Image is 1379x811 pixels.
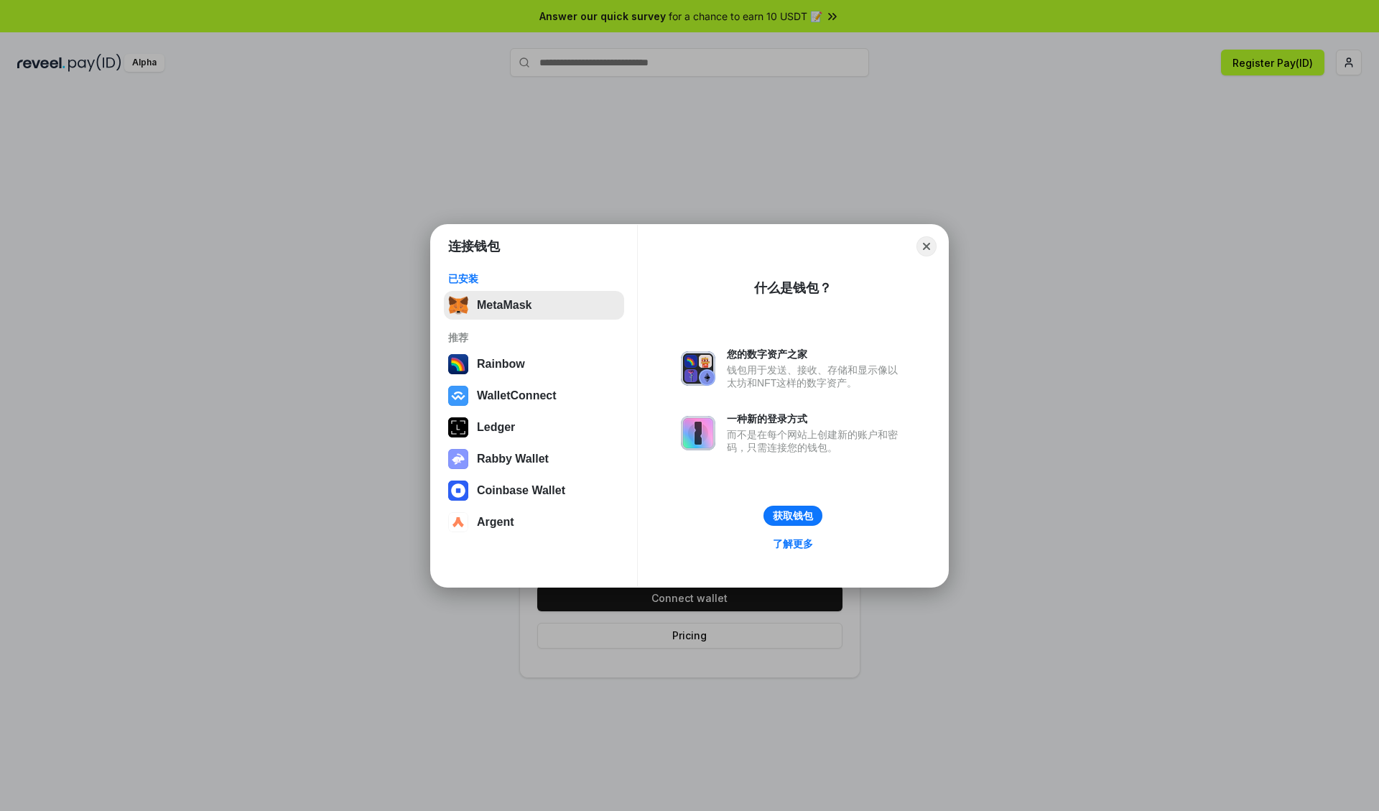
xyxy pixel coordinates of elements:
[681,351,715,386] img: svg+xml,%3Csvg%20xmlns%3D%22http%3A%2F%2Fwww.w3.org%2F2000%2Fsvg%22%20fill%3D%22none%22%20viewBox...
[773,509,813,522] div: 获取钱包
[477,299,531,312] div: MetaMask
[477,389,557,402] div: WalletConnect
[681,416,715,450] img: svg+xml,%3Csvg%20xmlns%3D%22http%3A%2F%2Fwww.w3.org%2F2000%2Fsvg%22%20fill%3D%22none%22%20viewBox...
[448,386,468,406] img: svg+xml,%3Csvg%20width%3D%2228%22%20height%3D%2228%22%20viewBox%3D%220%200%2028%2028%22%20fill%3D...
[477,484,565,497] div: Coinbase Wallet
[444,445,624,473] button: Rabby Wallet
[444,350,624,379] button: Rainbow
[444,508,624,537] button: Argent
[448,512,468,532] img: svg+xml,%3Csvg%20width%3D%2228%22%20height%3D%2228%22%20viewBox%3D%220%200%2028%2028%22%20fill%3D...
[754,279,832,297] div: 什么是钱包？
[727,363,905,389] div: 钱包用于发送、接收、存储和显示像以太坊和NFT这样的数字资产。
[727,348,905,361] div: 您的数字资产之家
[444,413,624,442] button: Ledger
[448,295,468,315] img: svg+xml,%3Csvg%20fill%3D%22none%22%20height%3D%2233%22%20viewBox%3D%220%200%2035%2033%22%20width%...
[444,476,624,505] button: Coinbase Wallet
[448,354,468,374] img: svg+xml,%3Csvg%20width%3D%22120%22%20height%3D%22120%22%20viewBox%3D%220%200%20120%20120%22%20fil...
[448,238,500,255] h1: 连接钱包
[448,417,468,437] img: svg+xml,%3Csvg%20xmlns%3D%22http%3A%2F%2Fwww.w3.org%2F2000%2Fsvg%22%20width%3D%2228%22%20height%3...
[477,453,549,465] div: Rabby Wallet
[764,534,822,553] a: 了解更多
[444,291,624,320] button: MetaMask
[477,516,514,529] div: Argent
[727,412,905,425] div: 一种新的登录方式
[916,236,937,256] button: Close
[448,449,468,469] img: svg+xml,%3Csvg%20xmlns%3D%22http%3A%2F%2Fwww.w3.org%2F2000%2Fsvg%22%20fill%3D%22none%22%20viewBox...
[477,421,515,434] div: Ledger
[448,481,468,501] img: svg+xml,%3Csvg%20width%3D%2228%22%20height%3D%2228%22%20viewBox%3D%220%200%2028%2028%22%20fill%3D...
[763,506,822,526] button: 获取钱包
[727,428,905,454] div: 而不是在每个网站上创建新的账户和密码，只需连接您的钱包。
[773,537,813,550] div: 了解更多
[444,381,624,410] button: WalletConnect
[477,358,525,371] div: Rainbow
[448,272,620,285] div: 已安装
[448,331,620,344] div: 推荐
